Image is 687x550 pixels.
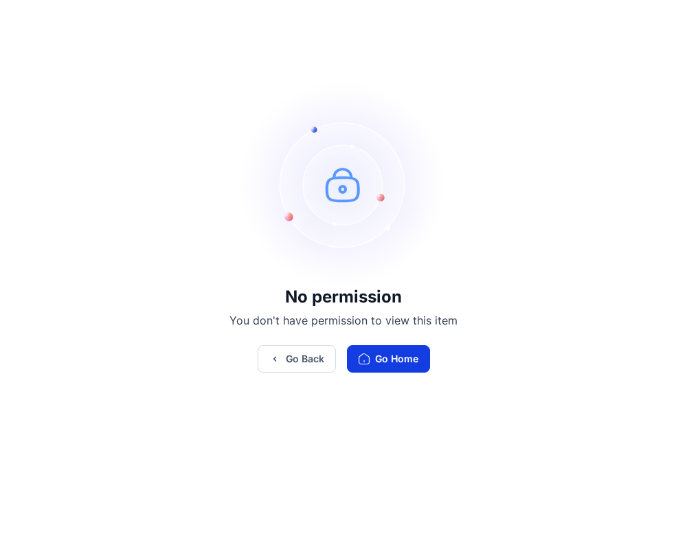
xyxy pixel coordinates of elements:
[258,345,336,373] button: Go Back
[240,81,447,287] img: no-perm.svg
[229,312,458,329] p: You don't have permission to view this item
[229,287,458,307] h3: No permission
[347,345,430,373] button: Go Home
